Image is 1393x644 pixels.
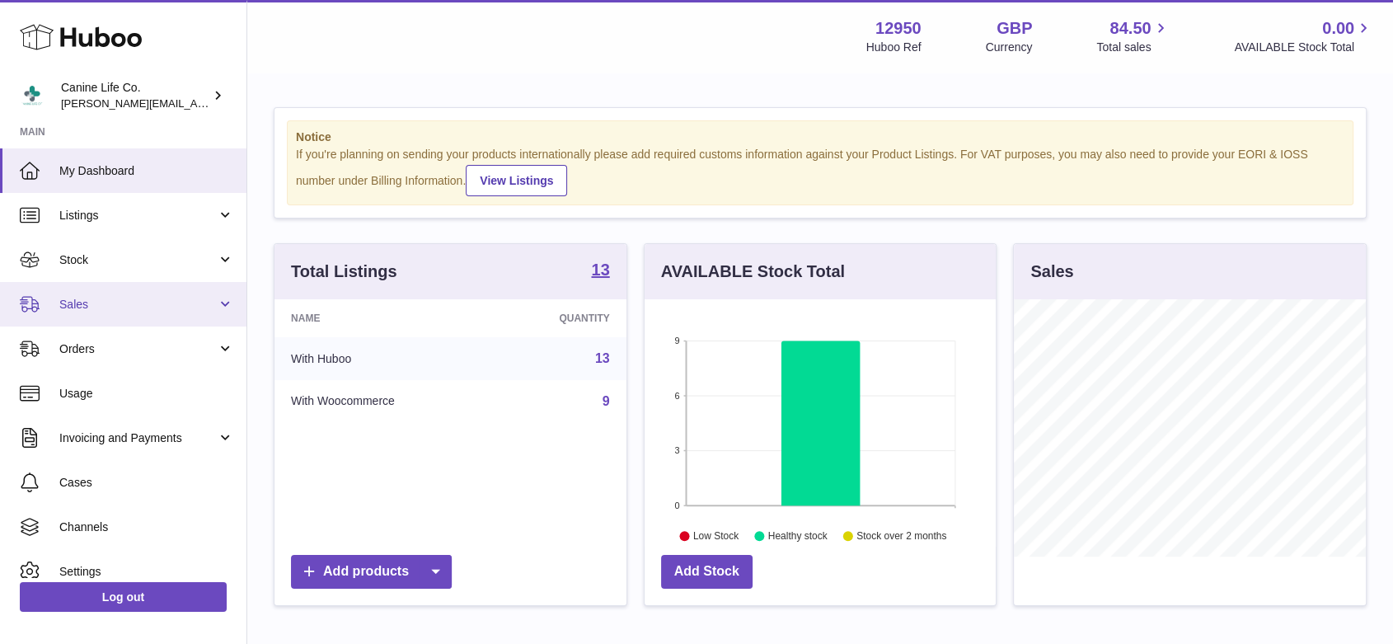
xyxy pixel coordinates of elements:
text: Healthy stock [768,530,828,542]
span: Listings [59,208,217,223]
th: Quantity [493,299,626,337]
span: Usage [59,386,234,402]
strong: GBP [997,17,1032,40]
span: Stock [59,252,217,268]
img: kevin@clsgltd.co.uk [20,83,45,108]
text: 3 [674,445,679,455]
strong: Notice [296,129,1344,145]
span: Invoicing and Payments [59,430,217,446]
h3: Sales [1030,261,1073,283]
span: Sales [59,297,217,313]
text: 0 [674,501,679,510]
a: 84.50 Total sales [1096,17,1170,55]
text: 9 [674,336,679,346]
div: If you're planning on sending your products internationally please add required customs informati... [296,147,1344,196]
span: Channels [59,519,234,535]
h3: Total Listings [291,261,397,283]
td: With Woocommerce [274,380,493,423]
a: View Listings [466,165,567,196]
a: 9 [603,394,610,408]
a: 13 [591,261,609,281]
div: Canine Life Co. [61,80,209,111]
span: 84.50 [1109,17,1151,40]
span: Orders [59,341,217,357]
div: Currency [986,40,1033,55]
span: [PERSON_NAME][EMAIL_ADDRESS][DOMAIN_NAME] [61,96,331,110]
a: Add products [291,555,452,589]
span: Cases [59,475,234,491]
th: Name [274,299,493,337]
a: 13 [595,351,610,365]
span: AVAILABLE Stock Total [1234,40,1373,55]
h3: AVAILABLE Stock Total [661,261,845,283]
div: Huboo Ref [866,40,922,55]
span: Total sales [1096,40,1170,55]
text: 6 [674,391,679,401]
span: My Dashboard [59,163,234,179]
strong: 13 [591,261,609,278]
span: 0.00 [1322,17,1354,40]
strong: 12950 [875,17,922,40]
text: Low Stock [693,530,739,542]
text: Stock over 2 months [856,530,946,542]
a: Add Stock [661,555,753,589]
span: Settings [59,564,234,580]
td: With Huboo [274,337,493,380]
a: 0.00 AVAILABLE Stock Total [1234,17,1373,55]
a: Log out [20,582,227,612]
